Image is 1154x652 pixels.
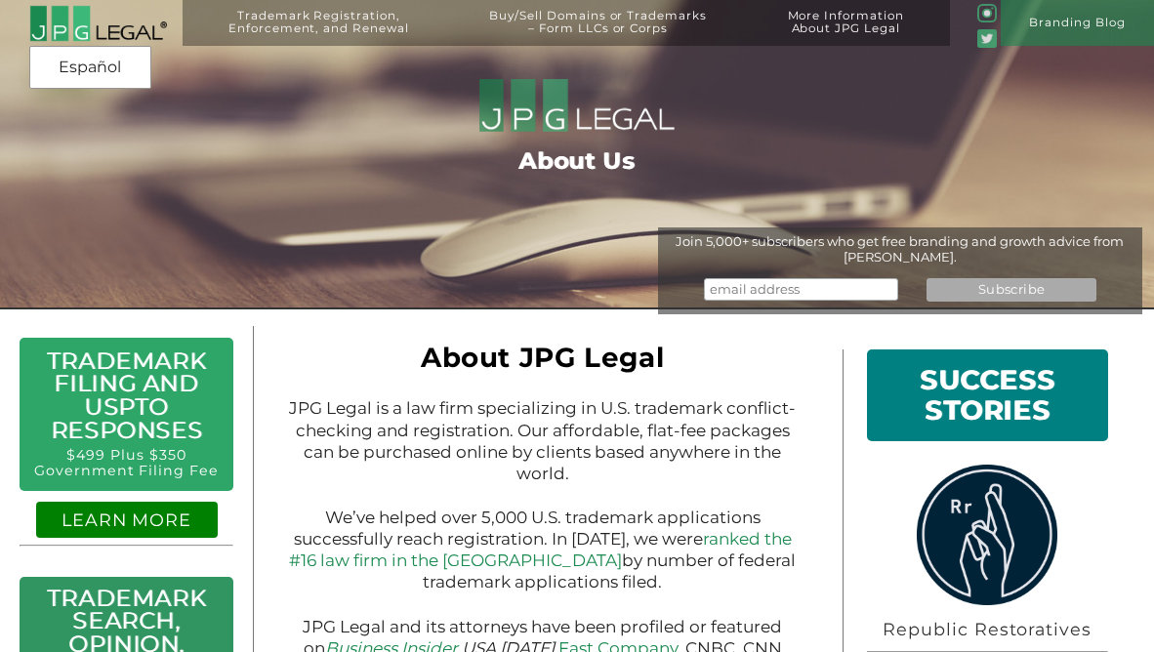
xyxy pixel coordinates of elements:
[658,233,1142,265] div: Join 5,000+ subscribers who get free branding and growth advice from [PERSON_NAME].
[455,10,741,56] a: Buy/Sell Domains or Trademarks– Form LLCs or Corps
[35,50,145,85] a: Español
[288,349,796,376] h1: About JPG Legal
[62,509,191,530] a: LEARN MORE
[927,278,1096,302] input: Subscribe
[753,10,938,56] a: More InformationAbout JPG Legal
[288,507,796,592] p: We’ve helped over 5,000 U.S. trademark applications successfully reach registration. In [DATE], w...
[977,4,997,23] img: glyph-logo_May2016-green3-90.png
[912,465,1062,605] img: rrlogo.png
[704,278,898,302] input: email address
[47,346,207,444] a: Trademark Filing and USPTO Responses
[977,29,997,49] img: Twitter_Social_Icon_Rounded_Square_Color-mid-green3-90.png
[289,529,792,570] a: ranked the #16 law firm in the [GEOGRAPHIC_DATA]
[288,397,796,483] p: JPG Legal is a law firm specializing in U.S. trademark conflict-checking and registration. Our af...
[194,10,444,56] a: Trademark Registration,Enforcement, and Renewal
[883,619,1092,639] span: Republic Restoratives
[878,360,1096,429] h1: SUCCESS STORIES
[29,5,168,43] img: 2016-logo-black-letters-3-r.png
[34,446,219,479] a: $499 Plus $350 Government Filing Fee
